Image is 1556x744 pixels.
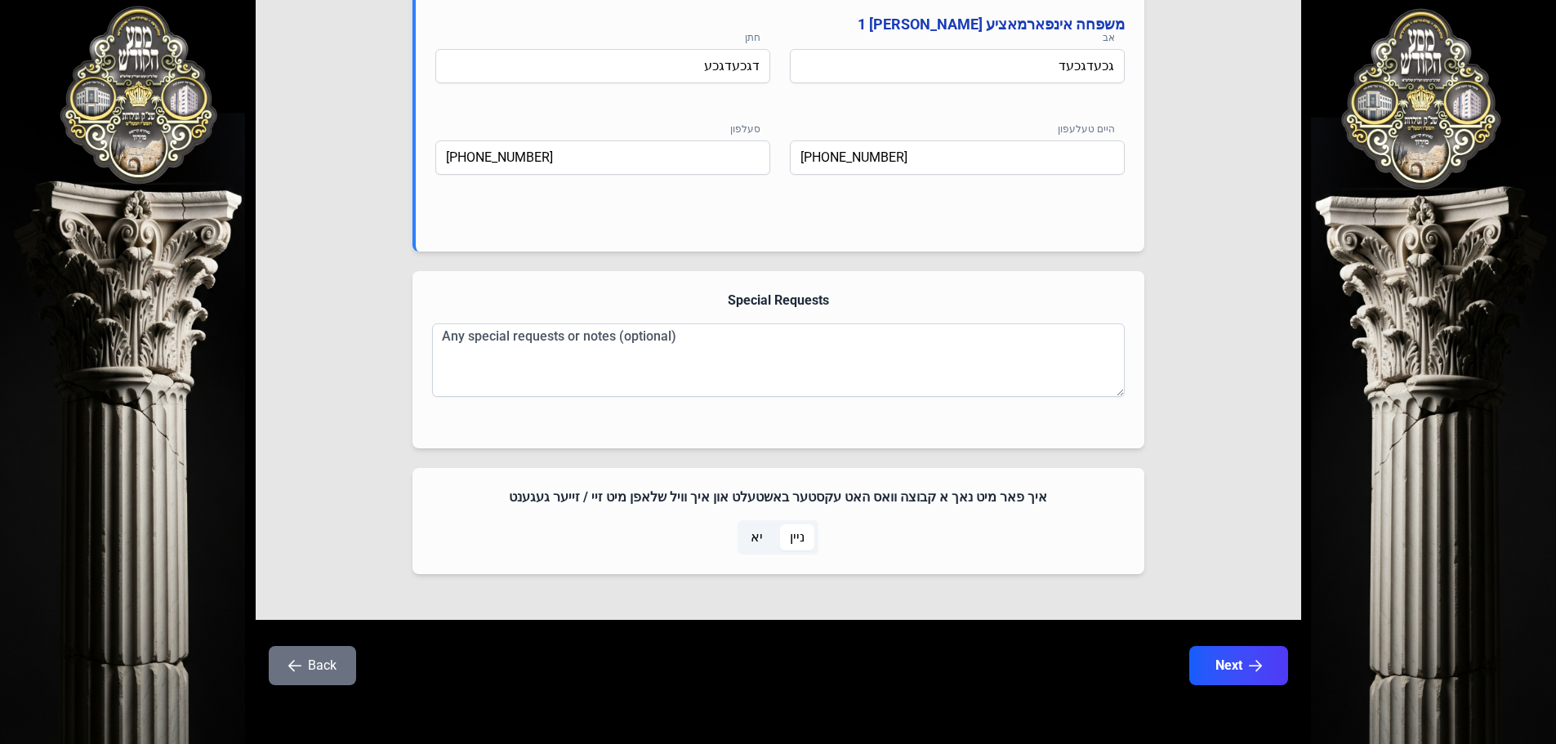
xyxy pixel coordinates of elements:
button: Back [269,646,356,685]
button: Next [1189,646,1288,685]
h4: משפחה אינפארמאציע [PERSON_NAME] 1 [435,13,1125,36]
h4: Special Requests [432,291,1125,310]
span: יא [751,528,763,547]
p-togglebutton: ניין [777,520,818,555]
h4: איך פאר מיט נאך א קבוצה וואס האט עקסטער באשטעלט און איך וויל שלאפן מיט זיי / זייער געגענט [432,488,1125,507]
span: ניין [790,528,805,547]
p-togglebutton: יא [738,520,777,555]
